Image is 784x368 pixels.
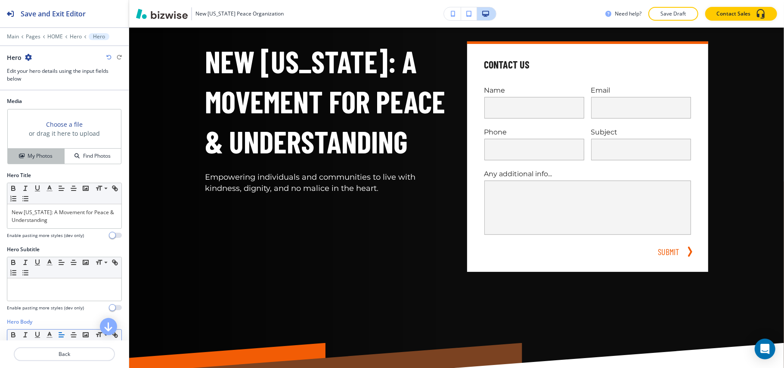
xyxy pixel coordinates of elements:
[7,97,122,105] h2: Media
[7,318,32,326] h2: Hero Body
[7,109,122,165] div: Choose a fileor drag it here to uploadMy PhotosFind Photos
[15,350,114,358] p: Back
[484,85,584,95] p: Name
[70,34,82,40] button: Hero
[195,10,284,18] h3: New [US_STATE] Peace Organization
[21,9,86,19] h2: Save and Exit Editor
[755,339,775,359] div: Open Intercom Messenger
[7,305,84,311] h4: Enable pasting more styles (dev only)
[47,34,63,40] button: HOME
[7,34,19,40] button: Main
[705,7,777,21] button: Contact Sales
[12,209,117,224] p: New [US_STATE]: A Movement for Peace & Understanding
[136,7,284,20] button: New [US_STATE] Peace Organization
[591,85,691,95] p: Email
[46,120,83,129] button: Choose a file
[716,10,750,18] p: Contact Sales
[484,127,584,137] p: Phone
[7,232,84,239] h4: Enable pasting more styles (dev only)
[7,53,22,62] h2: Hero
[89,33,109,40] button: Hero
[7,246,40,253] h2: Hero Subtitle
[615,10,641,18] h3: Need help?
[26,34,40,40] button: Pages
[655,245,682,258] button: SUBMIT
[205,41,446,162] p: New [US_STATE]: A Movement for Peace & Understanding
[484,58,530,72] h4: Contact Us
[660,10,687,18] p: Save Draft
[484,169,691,179] p: Any additional info...
[28,152,53,160] h4: My Photos
[29,129,100,138] h3: or drag it here to upload
[7,172,31,179] h2: Hero Title
[648,7,698,21] button: Save Draft
[8,149,65,164] button: My Photos
[14,347,115,361] button: Back
[65,149,121,164] button: Find Photos
[591,127,691,137] p: Subject
[7,67,122,83] h3: Edit your hero details using the input fields below
[83,152,111,160] h4: Find Photos
[136,9,188,19] img: Bizwise Logo
[205,172,446,194] p: Empowering individuals and communities to live with kindness, dignity, and no malice in the heart.
[93,34,105,40] p: Hero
